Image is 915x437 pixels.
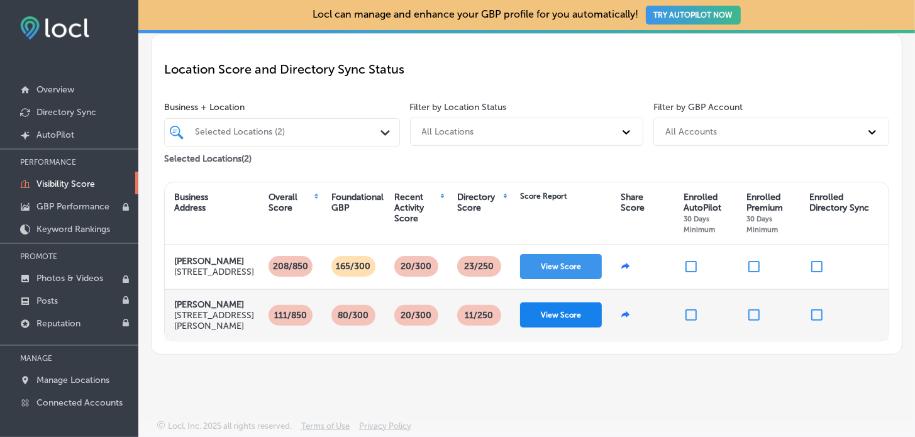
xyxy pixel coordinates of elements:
p: Manage Locations [36,375,109,385]
strong: [PERSON_NAME] [174,299,244,310]
img: fda3e92497d09a02dc62c9cd864e3231.png [20,16,89,40]
div: Foundational GBP [331,192,384,213]
p: 11 /250 [460,305,499,326]
div: Selected Locations (2) [195,127,382,138]
div: Score Report [520,192,567,201]
label: Filter by Location Status [410,102,507,113]
p: Reputation [36,318,80,329]
button: View Score [520,254,602,279]
span: 30 Days Minimum [746,214,778,234]
div: Share Score [621,192,645,213]
span: 30 Days Minimum [684,214,715,234]
p: Connected Accounts [36,397,123,408]
p: [STREET_ADDRESS][PERSON_NAME] [174,310,254,331]
div: Enrolled Directory Sync [809,192,869,213]
strong: [PERSON_NAME] [174,256,244,267]
a: Privacy Policy [359,421,411,437]
p: Photos & Videos [36,273,103,284]
div: Recent Activity Score [394,192,439,224]
p: Overview [36,84,74,95]
span: Business + Location [164,102,400,113]
p: AutoPilot [36,130,74,140]
a: Terms of Use [301,421,350,437]
p: Location Score and Directory Sync Status [164,62,889,77]
p: 165/300 [331,256,376,277]
p: [STREET_ADDRESS] [174,267,254,277]
div: Enrolled AutoPilot [684,192,734,235]
div: All Locations [422,126,474,137]
button: TRY AUTOPILOT NOW [646,6,741,25]
div: Enrolled Premium [746,192,797,235]
p: Keyword Rankings [36,224,110,235]
p: Visibility Score [36,179,95,189]
p: 20/300 [396,256,437,277]
label: Filter by GBP Account [653,102,743,113]
button: View Score [520,302,602,328]
p: Directory Sync [36,107,96,118]
p: Selected Locations ( 2 ) [164,148,252,164]
p: 111/850 [269,305,312,326]
p: GBP Performance [36,201,109,212]
p: 208/850 [268,256,313,277]
p: Locl, Inc. 2025 all rights reserved. [168,421,292,431]
p: 20/300 [396,305,437,326]
div: Overall Score [269,192,313,213]
p: Posts [36,296,58,306]
p: 23 /250 [460,256,499,277]
div: Business Address [174,192,208,213]
p: 80/300 [333,305,374,326]
div: Directory Score [457,192,502,213]
div: All Accounts [665,126,717,137]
